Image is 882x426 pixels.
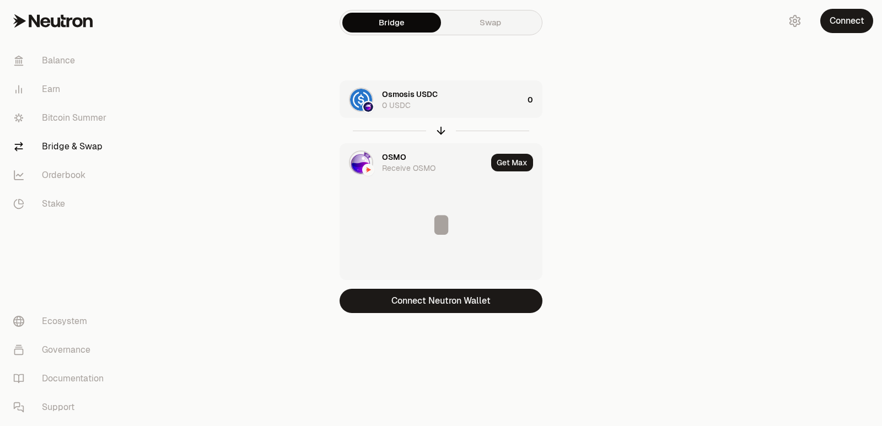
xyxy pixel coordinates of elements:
div: USDC LogoOsmosis LogoOsmosis USDC0 USDC [340,81,523,118]
a: Swap [441,13,540,33]
a: Governance [4,336,119,364]
img: USDC Logo [350,89,372,111]
a: Support [4,393,119,422]
a: Stake [4,190,119,218]
div: OSMO LogoNeutron LogoOSMOReceive OSMO [340,144,487,181]
a: Bitcoin Summer [4,104,119,132]
button: Connect Neutron Wallet [340,289,542,313]
div: 0 USDC [382,100,411,111]
div: Osmosis USDC [382,89,438,100]
img: Neutron Logo [363,165,373,175]
button: USDC LogoOsmosis LogoOsmosis USDC0 USDC0 [340,81,542,118]
button: Get Max [491,154,533,171]
a: Documentation [4,364,119,393]
a: Ecosystem [4,307,119,336]
a: Bridge & Swap [4,132,119,161]
button: Connect [820,9,873,33]
a: Bridge [342,13,441,33]
img: OSMO Logo [350,152,372,174]
a: Earn [4,75,119,104]
a: Balance [4,46,119,75]
img: Osmosis Logo [363,102,373,112]
div: OSMO [382,152,406,163]
div: Receive OSMO [382,163,435,174]
a: Orderbook [4,161,119,190]
div: 0 [528,81,542,118]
